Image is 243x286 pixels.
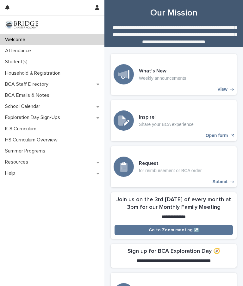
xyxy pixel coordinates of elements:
[3,170,20,176] p: Help
[139,122,194,127] p: Share your BCA experience
[139,114,194,121] h3: Inspire!
[3,126,41,132] p: K-8 Curriculum
[3,37,30,43] p: Welcome
[115,196,233,211] h2: Join us on the 3rd [DATE] of every month at 3pm for our Monthly Family Meeting
[149,228,199,232] span: Go to Zoom meeting ↗️
[111,100,237,141] a: Open form
[3,70,65,76] p: Household & Registration
[3,59,33,65] p: Student(s)
[111,7,237,19] h1: Our Mission
[5,21,38,29] img: V1C1m3IdTEidaUdm9Hs0
[3,103,45,109] p: School Calendar
[3,159,33,165] p: Resources
[3,115,65,121] p: Exploration Day Sign-Ups
[3,148,50,154] p: Summer Programs
[3,81,53,87] p: BCA Staff Directory
[139,160,202,167] h3: Request
[111,146,237,187] a: Submit
[115,225,233,235] a: Go to Zoom meeting ↗️
[206,133,228,138] p: Open form
[139,76,186,81] p: Weekly announcements
[3,137,63,143] p: HS Curriculum Overview
[217,87,227,92] p: View
[3,48,36,54] p: Attendance
[139,68,186,74] h3: What's New
[128,248,220,255] h2: Sign up for BCA Exploration Day 🧭
[139,168,202,173] p: for reimbursement or BCA order
[111,54,237,95] a: View
[3,92,54,98] p: BCA Emails & Notes
[213,179,227,184] p: Submit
